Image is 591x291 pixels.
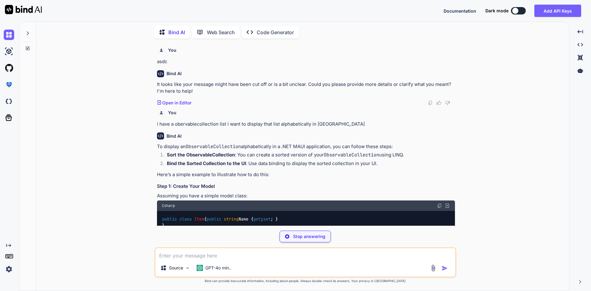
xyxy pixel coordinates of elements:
[207,216,221,222] span: public
[168,110,176,116] h6: You
[205,265,231,271] p: GPT-4o min..
[324,152,379,158] code: ObservableCollection
[157,58,455,65] p: asdc
[162,216,177,222] span: public
[430,265,437,272] img: attachment
[185,265,190,271] img: Pick Models
[263,216,271,222] span: set
[162,203,175,208] span: Csharp
[186,143,241,150] code: ObservableCollection
[442,265,448,271] img: icon
[4,79,14,90] img: premium
[224,216,239,222] span: string
[436,100,441,105] img: like
[257,29,294,36] p: Code Generator
[168,29,185,36] p: Bind AI
[4,264,14,274] img: settings
[4,63,14,73] img: githubLight
[162,100,191,106] p: Open in Editor
[157,192,455,200] p: Assuming you have a simple model class:
[157,183,455,190] h3: Step 1: Create Your Model
[169,265,183,271] p: Source
[437,203,442,208] img: copy
[157,121,455,128] p: i have a obervablecollection list i want to display that list alphabetically in [GEOGRAPHIC_DATA]
[157,143,455,150] p: To display an alphabetically in a .NET MAUI application, you can follow these steps:
[5,5,42,14] img: Bind AI
[207,29,235,36] p: Web Search
[485,8,509,14] span: Dark mode
[534,5,581,17] button: Add API Keys
[155,279,456,283] p: Bind can provide inaccurate information, including about people. Always double-check its answers....
[167,160,455,167] p: : Use data binding to display the sorted collection in your UI.
[4,30,14,40] img: chat
[4,46,14,57] img: ai-studio
[167,160,246,166] strong: Bind the Sorted Collection to the UI
[157,171,455,178] p: Here’s a simple example to illustrate how to do this:
[4,96,14,107] img: darkCloudIdeIcon
[253,216,261,222] span: get
[157,81,455,95] p: It looks like your message might have been cut off or is a bit unclear. Could you please provide ...
[167,152,455,159] p: : You can create a sorted version of your using LINQ.
[444,8,476,14] button: Documentation
[179,216,192,222] span: class
[194,216,204,222] span: Item
[167,133,182,139] h6: Bind AI
[168,47,176,53] h6: You
[293,233,325,240] p: Stop answering
[162,216,278,228] code: { Name { ; ; } }
[167,152,235,158] strong: Sort the ObservableCollection
[444,203,450,208] img: Open in Browser
[197,265,203,271] img: GPT-4o mini
[167,71,182,77] h6: Bind AI
[445,100,450,105] img: dislike
[428,100,433,105] img: copy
